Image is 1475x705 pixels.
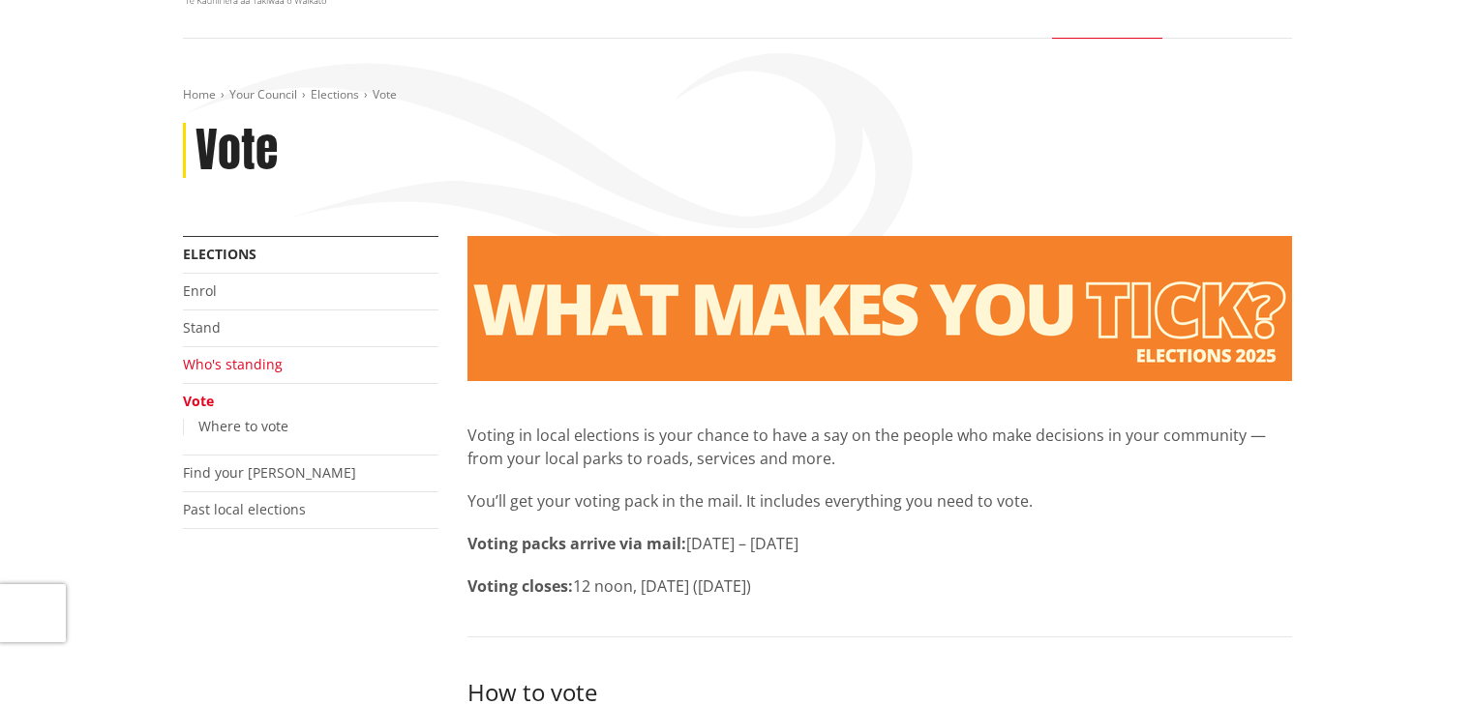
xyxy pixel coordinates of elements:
[183,355,283,373] a: Who's standing
[183,318,221,337] a: Stand
[183,500,306,518] a: Past local elections
[373,86,397,103] span: Vote
[229,86,297,103] a: Your Council
[1386,624,1456,693] iframe: Messenger Launcher
[183,281,217,300] a: Enrol
[183,86,216,103] a: Home
[467,236,1292,381] img: Vote banner
[467,424,1292,470] p: Voting in local elections is your chance to have a say on the people who make decisions in your c...
[183,392,214,410] a: Vote
[467,575,573,597] strong: Voting closes:
[467,489,1292,513] p: You’ll get your voting pack in the mail. It includes everything you need to vote.
[183,463,356,482] a: Find your [PERSON_NAME]
[183,87,1292,103] nav: breadcrumb
[183,245,256,263] a: Elections
[573,575,751,597] span: 12 noon, [DATE] ([DATE])
[198,417,288,435] a: Where to vote
[467,532,1292,555] p: [DATE] – [DATE]
[311,86,359,103] a: Elections
[467,533,686,554] strong: Voting packs arrive via mail:
[196,123,278,179] h1: Vote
